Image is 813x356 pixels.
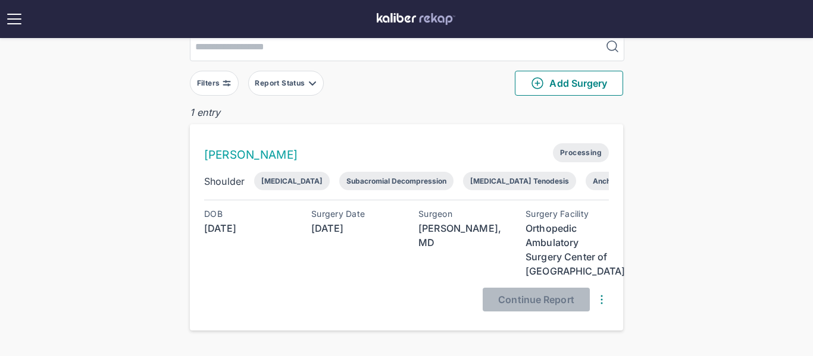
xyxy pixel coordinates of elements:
img: open menu icon [5,10,24,29]
button: Add Surgery [515,71,623,96]
div: [MEDICAL_DATA] Tenodesis [470,177,569,185]
button: Continue Report [483,288,590,311]
span: Continue Report [498,294,574,305]
div: 1 entry [190,105,623,119]
img: MagnifyingGlass.1dc66aab.svg [605,39,620,53]
button: Report Status [248,71,324,96]
img: kaliber labs logo [377,13,455,25]
div: Anchoring of [MEDICAL_DATA] tendon [593,177,726,185]
div: [PERSON_NAME], MD [418,221,502,250]
div: Surgery Date [311,209,395,219]
img: faders-horizontal-grey.d550dbda.svg [222,78,232,88]
div: Surgeon [418,209,502,219]
div: DOB [204,209,287,219]
div: [MEDICAL_DATA] [261,177,323,185]
div: Subacromial Decompression [346,177,446,185]
button: Filters [190,71,239,96]
img: PlusCircleGreen.5fd88d77.svg [530,76,545,90]
img: filter-caret-down-grey.b3560631.svg [308,78,317,88]
div: [DATE] [311,221,395,235]
a: [PERSON_NAME] [204,148,298,162]
span: Add Surgery [530,76,607,90]
div: Shoulder [204,174,245,188]
div: Filters [197,78,223,88]
span: Processing [553,143,609,162]
div: Report Status [255,78,307,88]
div: Surgery Facility [526,209,609,219]
div: [DATE] [204,221,287,235]
img: DotsThreeVertical.31cb0eda.svg [595,292,609,307]
div: Orthopedic Ambulatory Surgery Center of [GEOGRAPHIC_DATA] [526,221,609,278]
